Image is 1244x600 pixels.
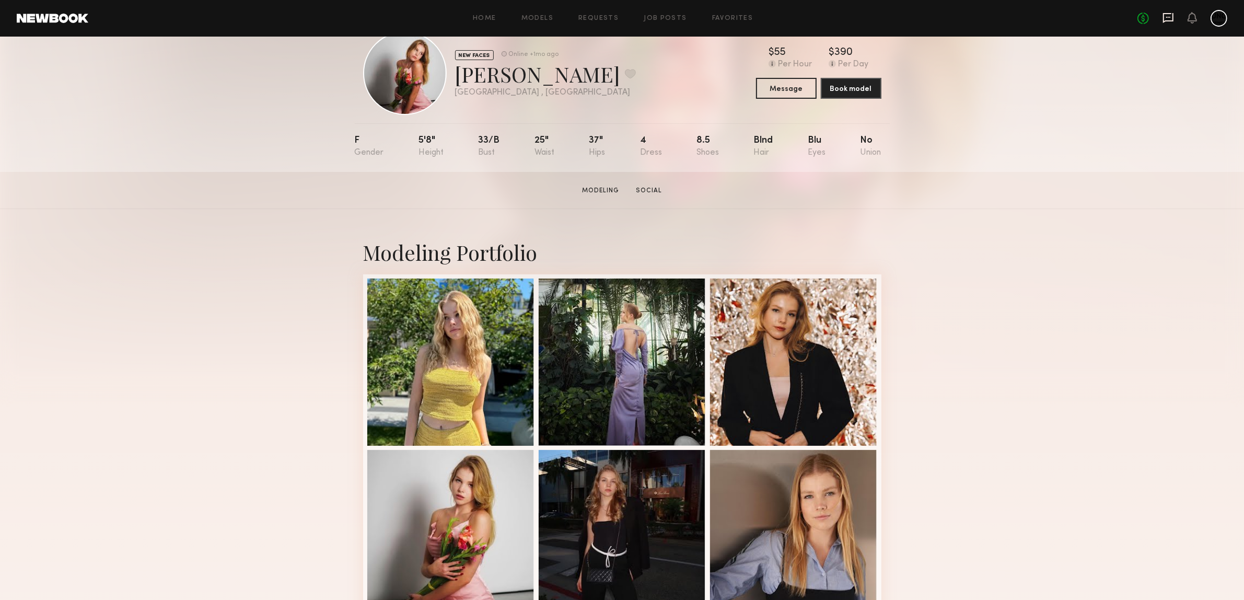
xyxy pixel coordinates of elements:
[774,48,786,58] div: 55
[578,15,619,22] a: Requests
[808,136,826,157] div: Blu
[473,15,496,22] a: Home
[756,78,817,99] button: Message
[509,51,559,58] div: Online +1mo ago
[640,136,662,157] div: 4
[455,50,494,60] div: NEW FACES
[712,15,753,22] a: Favorites
[355,136,384,157] div: F
[578,186,623,195] a: Modeling
[632,186,666,195] a: Social
[534,136,554,157] div: 25"
[696,136,719,157] div: 8.5
[778,60,812,70] div: Per Hour
[834,48,853,58] div: 390
[644,15,687,22] a: Job Posts
[478,136,499,157] div: 33/b
[829,48,834,58] div: $
[418,136,444,157] div: 5'8"
[769,48,774,58] div: $
[860,136,881,157] div: No
[838,60,868,70] div: Per Day
[455,60,636,88] div: [PERSON_NAME]
[455,88,636,97] div: [GEOGRAPHIC_DATA] , [GEOGRAPHIC_DATA]
[363,238,881,266] div: Modeling Portfolio
[821,78,881,99] button: Book model
[754,136,773,157] div: Blnd
[521,15,553,22] a: Models
[589,136,605,157] div: 37"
